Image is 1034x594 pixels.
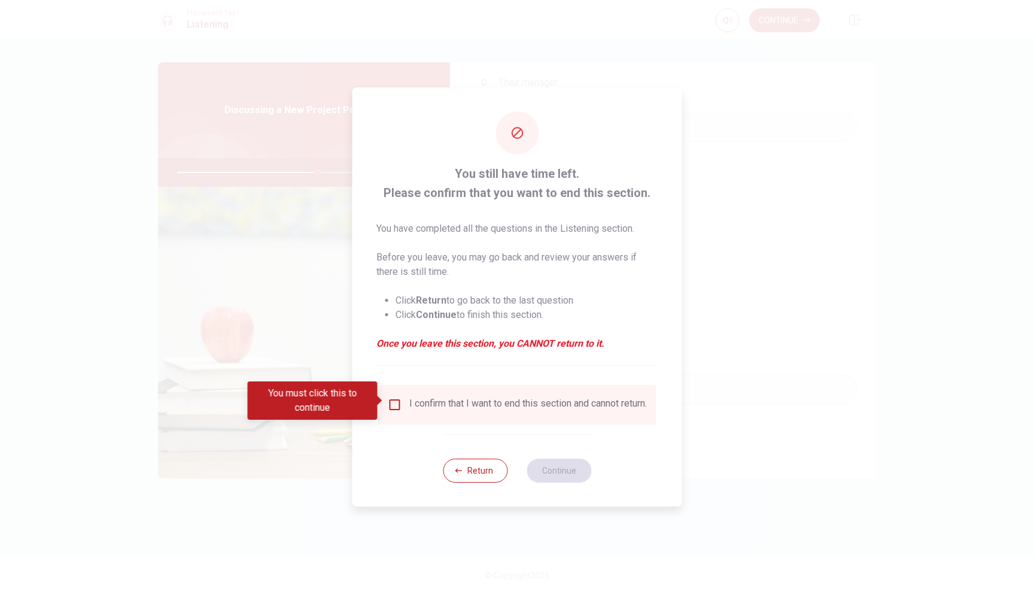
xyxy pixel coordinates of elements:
em: Once you leave this section, you CANNOT return to it. [376,337,658,351]
p: Before you leave, you may go back and review your answers if there is still time. [376,250,658,279]
strong: Continue [416,309,457,320]
div: I confirm that I want to end this section and cannot return. [409,398,647,412]
li: Click to finish this section. [396,308,658,322]
button: Return [443,459,507,483]
p: You have completed all the questions in the Listening section. [376,222,658,236]
strong: Return [416,295,446,306]
span: You still have time left. Please confirm that you want to end this section. [376,164,658,202]
li: Click to go back to the last question [396,293,658,308]
div: You must click this to continue [248,381,378,420]
button: Continue [527,459,591,483]
span: You must click this to continue [388,398,402,412]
